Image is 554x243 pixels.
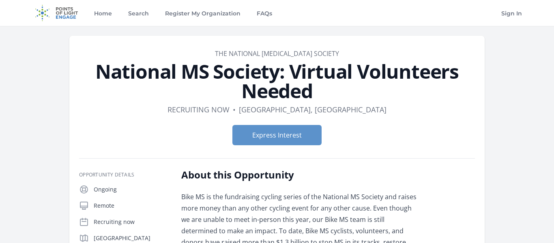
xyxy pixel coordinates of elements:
[79,172,168,178] h3: Opportunity Details
[94,234,168,242] p: [GEOGRAPHIC_DATA]
[215,49,339,58] a: The National [MEDICAL_DATA] Society
[94,202,168,210] p: Remote
[94,185,168,194] p: Ongoing
[232,125,322,145] button: Express Interest
[239,104,387,115] dd: [GEOGRAPHIC_DATA], [GEOGRAPHIC_DATA]
[233,104,236,115] div: •
[79,62,475,101] h1: National MS Society: Virtual Volunteers Needed
[181,168,419,181] h2: About this Opportunity
[167,104,230,115] dd: Recruiting now
[94,218,168,226] p: Recruiting now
